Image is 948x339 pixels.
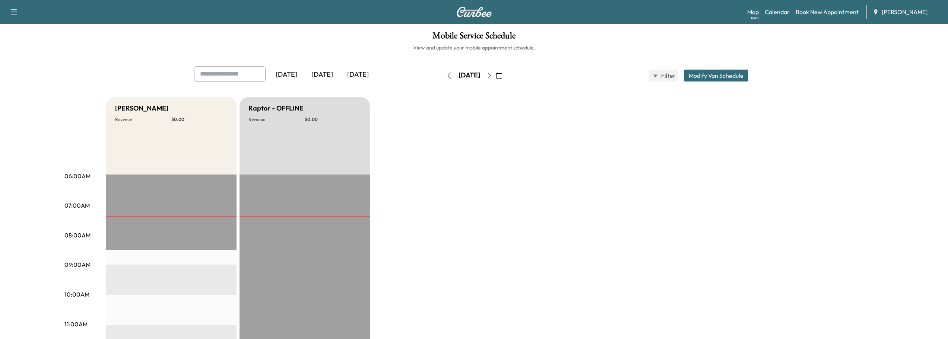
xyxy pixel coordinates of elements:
h1: Mobile Service Schedule [7,31,941,44]
p: Revenue [248,116,305,122]
p: 09:00AM [64,260,91,269]
p: 08:00AM [64,231,91,240]
button: Modify Van Schedule [684,70,748,81]
div: Beta [751,15,759,21]
span: Filter [661,71,675,80]
div: [DATE] [304,66,340,83]
h6: View and update your mobile appointment schedule. [7,44,941,51]
div: [DATE] [269,66,304,83]
span: [PERSON_NAME] [882,7,928,16]
h5: Raptor - OFFLINE [248,103,304,113]
a: Calendar [765,7,790,16]
p: 11:00AM [64,320,88,329]
div: [DATE] [340,66,376,83]
p: $ 0.00 [305,116,361,122]
img: Curbee Logo [456,7,492,17]
p: 07:00AM [64,201,90,210]
p: Revenue [115,116,171,122]
button: Filter [649,70,678,81]
h5: [PERSON_NAME] [115,103,168,113]
p: 06:00AM [64,172,91,180]
a: MapBeta [747,7,759,16]
div: [DATE] [459,71,480,80]
p: 10:00AM [64,290,89,299]
p: $ 0.00 [171,116,228,122]
a: Book New Appointment [796,7,859,16]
